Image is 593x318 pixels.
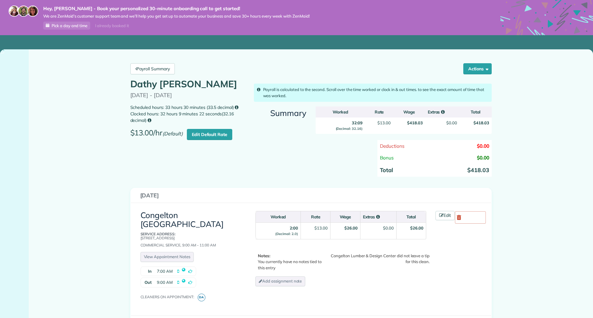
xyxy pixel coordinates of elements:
[336,120,363,131] strong: 32:09
[130,79,247,89] h1: Dathy [PERSON_NAME]
[396,211,426,222] th: Total
[141,232,175,236] b: Service Address:
[344,225,358,230] strong: $26.00
[314,225,328,231] div: $13.00
[383,225,394,231] div: $0.00
[258,253,270,258] b: Notes:
[43,14,310,19] span: We are ZenMaid’s customer support team and we’ll help you get set up to automate your business an...
[254,109,306,118] h3: Summary
[467,167,489,174] strong: $418.03
[380,167,393,174] strong: Total
[301,211,330,222] th: Rate
[157,268,173,275] span: 7:00 AM
[254,84,492,102] div: Payroll is calculated to the second. Scroll over the time worked or clock in & out times. to see ...
[91,22,132,30] div: I already booked it
[330,211,360,222] th: Wage
[141,252,194,262] a: View Appointment Notes
[130,92,247,98] p: [DATE] - [DATE]
[43,6,310,12] strong: Hey, [PERSON_NAME] - Book your personalized 30-minute onboarding call to get started!
[43,22,90,30] a: Pick a day and time
[473,120,489,125] strong: $418.03
[365,106,393,118] th: Rate
[446,120,457,125] span: $0.00
[9,6,20,17] img: maria-72a9807cf96188c08ef61303f053569d2e2a8a1cde33d635c8a3ac13582a053d.jpg
[52,23,87,28] span: Pick a day and time
[157,279,173,286] span: 9:00 AM
[407,120,423,125] strong: $418.03
[275,225,298,236] strong: 2:00
[477,155,489,161] span: $0.00
[425,106,460,118] th: Extras
[380,155,394,161] span: Bonus
[162,130,183,137] em: (Default)
[141,232,242,240] p: [STREET_ADDRESS]
[18,6,29,17] img: jorge-587dff0eeaa6aab1f244e6dc62b8924c3b6ad411094392a53c71c6c4a576187d.jpg
[477,143,489,149] span: $0.00
[410,225,423,230] strong: $26.00
[141,232,242,247] div: Commercial Service, 9:00 AM - 11:00 AM
[198,294,205,301] span: DA
[393,106,425,118] th: Wage
[130,104,247,124] small: Scheduled hours: 33 hours 30 minutes (33.5 decimal) Clocked hours: 32 hours 9 minutes 22 seconds(...
[130,63,175,74] a: Payroll Summary
[255,211,301,222] th: Worked
[463,63,492,74] button: Actions
[336,126,363,131] small: (Decimal: 32.16)
[255,276,305,286] a: Add assignment note
[380,143,405,149] span: Deductions
[327,253,430,265] div: Congelton Lumber & Design Center did not leave a tip for this clean.
[435,211,455,220] a: Edit
[140,192,482,199] h3: [DATE]
[316,106,365,118] th: Worked
[27,6,38,17] img: michelle-19f622bdf1676172e81f8f8fba1fb50e276960ebfe0243fe18214015130c80e4.jpg
[141,295,197,299] span: Cleaners on appointment:
[460,106,492,118] th: Total
[258,253,325,271] p: You currently have no notes tied to this entry
[360,211,396,222] th: Extras
[141,278,153,287] strong: Out
[275,232,298,236] small: (Decimal: 2.0)
[141,267,153,276] strong: In
[130,129,186,142] span: $13.00/hr
[141,210,224,229] a: Congelton [GEOGRAPHIC_DATA]
[187,129,232,140] a: Edit Default Rate
[377,120,391,125] span: $13.00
